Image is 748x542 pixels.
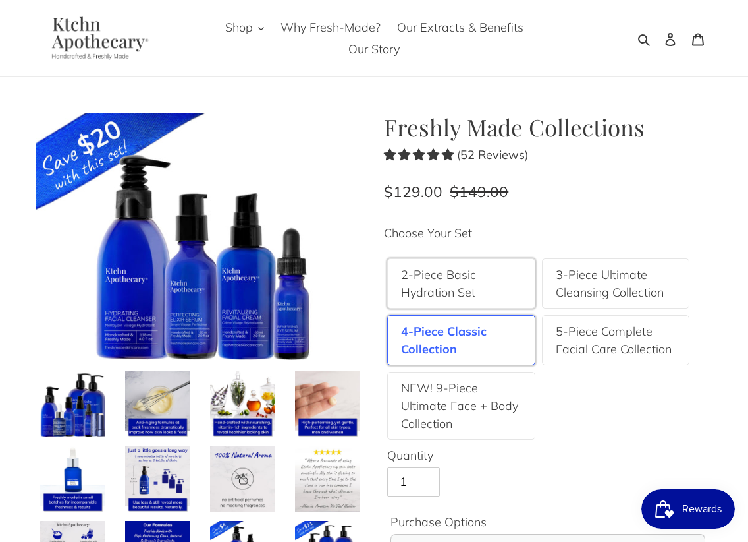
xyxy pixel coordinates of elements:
label: Quantity [387,446,708,464]
span: 4.83 stars [384,147,457,162]
img: Ktchn Apothecary [36,16,158,59]
button: Shop [219,16,271,38]
span: Our Extracts & Benefits [397,20,523,36]
label: NEW! 9-Piece Ultimate Face + Body Collection [401,379,521,433]
label: 5-Piece Complete Facial Care Collection [556,322,676,358]
img: Load image into Gallery viewer, Freshly Made Collections [39,370,107,438]
img: Load image into Gallery viewer, Freshly Made Collections [294,444,362,513]
img: Freshly Made Collections [36,113,364,360]
a: Why Fresh-Made? [274,16,387,38]
h1: Freshly Made Collections [384,113,712,141]
span: Why Fresh-Made? [280,20,381,36]
b: 52 Reviews [460,147,525,162]
iframe: Button to open loyalty program pop-up [641,489,735,529]
img: Load image into Gallery viewer, Freshly Made Collections [209,444,277,513]
img: Load image into Gallery viewer, Freshly Made Collections [124,370,192,438]
img: Load image into Gallery viewer, Freshly Made Collections [39,444,107,513]
s: $149.00 [450,182,508,201]
a: Our Extracts & Benefits [390,16,530,38]
label: 2-Piece Basic Hydration Set [401,266,521,301]
label: 3-Piece Ultimate Cleansing Collection [556,266,676,301]
span: Shop [225,20,253,36]
label: 4-Piece Classic Collection [401,322,521,358]
a: Our Story [342,38,406,60]
span: ( ) [457,147,528,162]
img: Load image into Gallery viewer, Freshly Made Collections [294,370,362,438]
legend: Purchase Options [390,513,487,531]
span: $129.00 [384,182,442,201]
span: Our Story [348,42,400,57]
img: Load image into Gallery viewer, Freshly Made Collections [209,370,277,438]
img: Load image into Gallery viewer, Freshly Made Collections [124,444,192,513]
label: Choose Your Set [384,224,712,242]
